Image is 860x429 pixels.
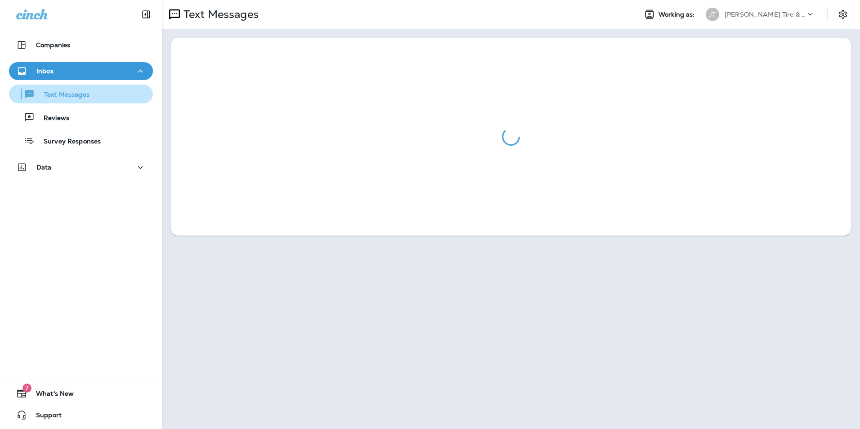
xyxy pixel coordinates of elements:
button: 7What's New [9,384,153,402]
button: Settings [835,6,851,22]
p: Inbox [36,67,54,75]
p: Text Messages [35,91,90,99]
p: [PERSON_NAME] Tire & Auto [725,11,806,18]
button: Support [9,406,153,424]
span: 7 [22,384,31,393]
button: Data [9,158,153,176]
span: Working as: [658,11,697,18]
span: Support [27,411,62,422]
p: Survey Responses [35,138,101,146]
button: Reviews [9,108,153,127]
p: Data [36,164,52,171]
button: Companies [9,36,153,54]
p: Companies [36,41,70,49]
button: Survey Responses [9,131,153,150]
button: Text Messages [9,85,153,103]
div: JT [706,8,719,21]
button: Collapse Sidebar [134,5,159,23]
span: What's New [27,390,74,401]
p: Reviews [35,114,69,123]
button: Inbox [9,62,153,80]
p: Text Messages [180,8,259,21]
